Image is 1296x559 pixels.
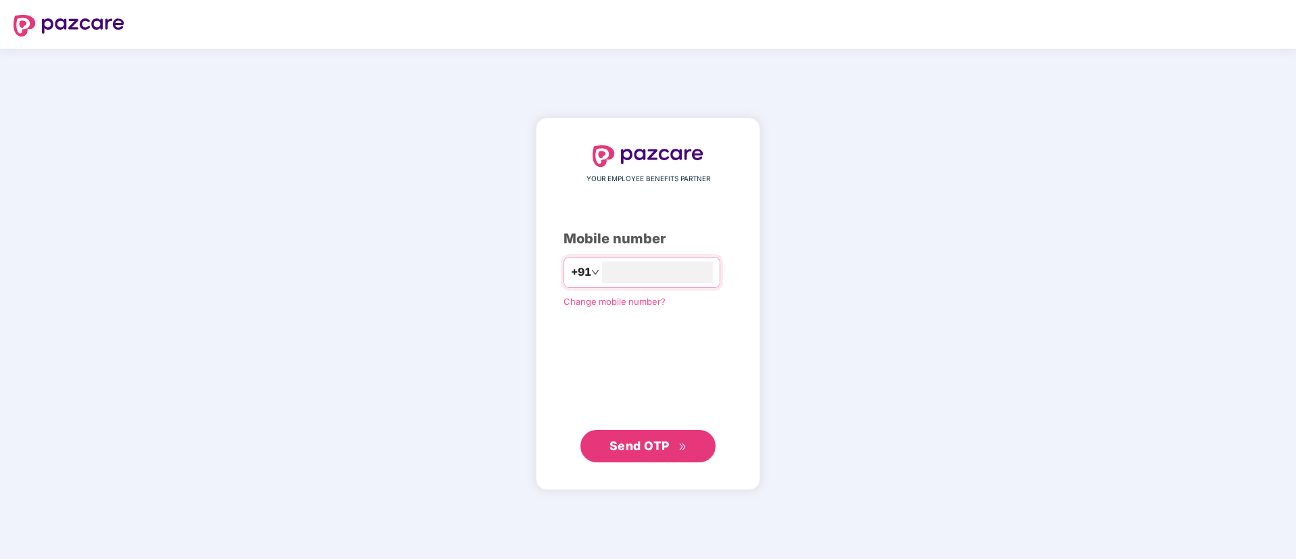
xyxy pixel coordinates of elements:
[609,439,670,453] span: Send OTP
[580,430,716,462] button: Send OTPdouble-right
[678,443,687,452] span: double-right
[14,15,124,37] img: logo
[564,296,666,307] a: Change mobile number?
[571,264,591,281] span: +91
[564,228,732,249] div: Mobile number
[587,174,710,185] span: YOUR EMPLOYEE BENEFITS PARTNER
[593,145,703,167] img: logo
[591,268,599,276] span: down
